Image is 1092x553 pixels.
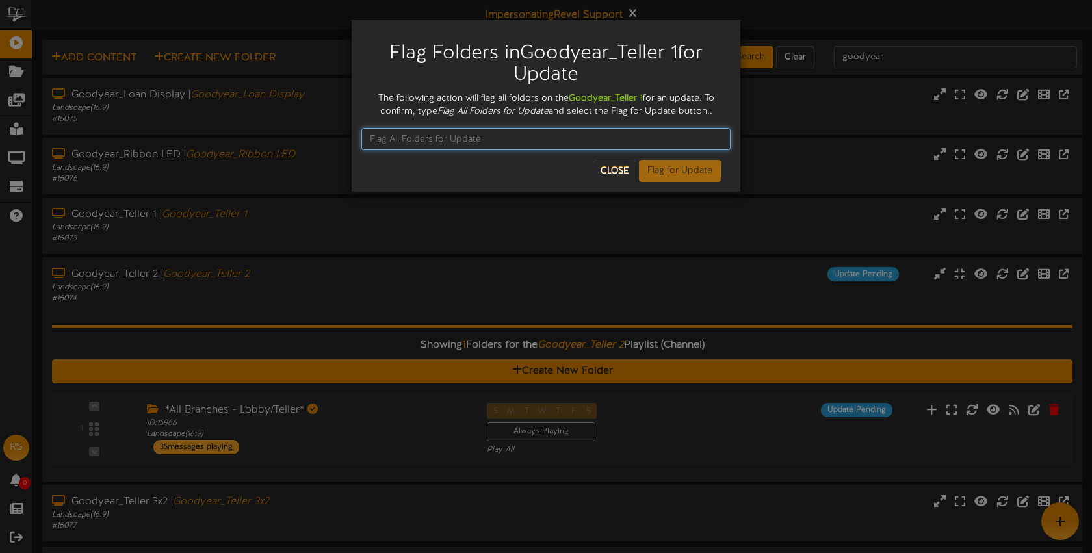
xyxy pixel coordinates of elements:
input: Flag All Folders for Update [361,128,731,150]
i: Flag All Folders for Update [437,107,549,116]
button: Flag for Update [639,160,721,182]
strong: Goodyear_Teller 1 [569,94,643,103]
h2: Flag Folders in Goodyear_Teller 1 for Update [371,43,721,86]
div: The following action will flag all foldors on the for an update. To confirm, type and select the ... [361,92,731,118]
button: Close [593,161,636,181]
